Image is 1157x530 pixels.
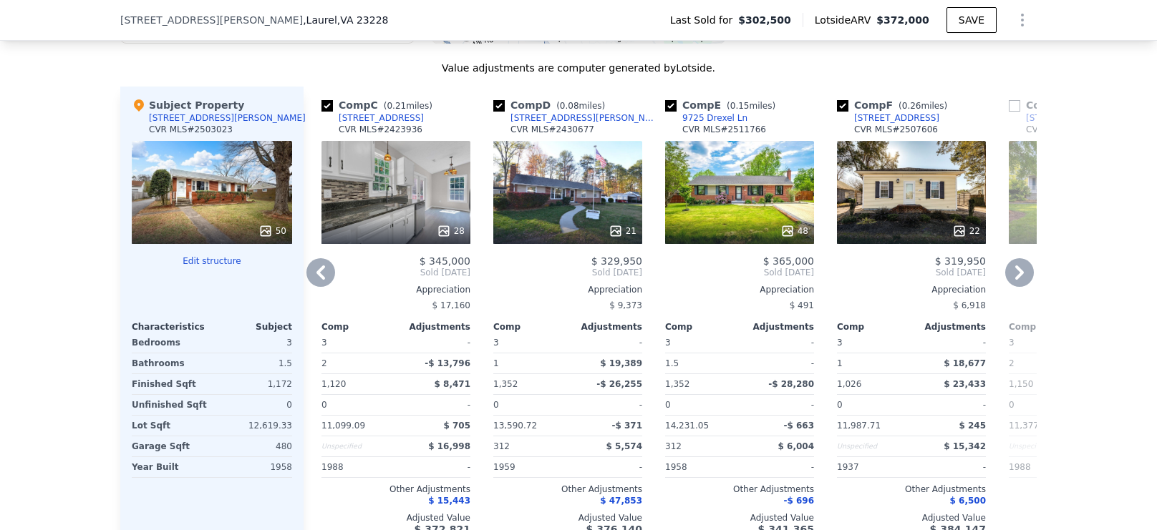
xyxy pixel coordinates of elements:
[387,101,406,111] span: 0.21
[944,441,986,451] span: $ 15,342
[950,496,986,506] span: $ 6,500
[432,300,470,310] span: $ 17,160
[740,321,814,333] div: Adjustments
[944,379,986,389] span: $ 23,433
[837,284,986,295] div: Appreciation
[1009,353,1080,373] div: 2
[493,353,565,373] div: 1
[665,457,737,477] div: 1958
[321,353,393,373] div: 2
[837,457,909,477] div: 1937
[215,353,292,373] div: 1.5
[132,395,209,415] div: Unfinished Sqft
[321,400,327,410] span: 0
[665,321,740,333] div: Comp
[665,112,747,124] a: 9725 Drexel Ln
[944,358,986,368] span: $ 18,677
[493,441,510,451] span: 312
[399,457,470,477] div: -
[742,395,814,415] div: -
[551,101,611,111] span: ( miles)
[493,338,499,348] span: 3
[665,98,781,112] div: Comp E
[790,300,814,310] span: $ 491
[837,98,953,112] div: Comp F
[665,441,682,451] span: 312
[876,14,929,26] span: $372,000
[665,379,689,389] span: 1,352
[837,338,843,348] span: 3
[738,13,791,27] span: $302,500
[670,13,739,27] span: Last Sold for
[1009,98,1126,112] div: Comp G
[321,112,424,124] a: [STREET_ADDRESS]
[742,457,814,477] div: -
[321,436,393,456] div: Unspecified
[854,112,939,124] div: [STREET_ADDRESS]
[778,441,814,451] span: $ 6,004
[215,333,292,353] div: 3
[321,284,470,295] div: Appreciation
[837,421,881,431] span: 11,987.71
[1009,457,1080,477] div: 1988
[560,101,579,111] span: 0.08
[609,224,636,238] div: 21
[1009,436,1080,456] div: Unspecified
[911,321,986,333] div: Adjustments
[893,101,953,111] span: ( miles)
[730,101,750,111] span: 0.15
[378,101,438,111] span: ( miles)
[337,14,389,26] span: , VA 23228
[493,379,518,389] span: 1,352
[396,321,470,333] div: Adjustments
[837,379,861,389] span: 1,026
[665,267,814,278] span: Sold [DATE]
[215,395,292,415] div: 0
[935,255,986,267] span: $ 319,950
[1026,112,1111,124] div: [STREET_ADDRESS]
[609,300,642,310] span: $ 9,373
[321,457,393,477] div: 1988
[837,112,939,124] a: [STREET_ADDRESS]
[493,457,565,477] div: 1959
[132,353,209,373] div: Bathrooms
[721,101,781,111] span: ( miles)
[665,484,814,495] div: Other Adjustments
[947,7,997,33] button: SAVE
[321,321,396,333] div: Comp
[952,224,980,238] div: 22
[665,284,814,295] div: Appreciation
[132,457,209,477] div: Year Built
[780,224,808,238] div: 48
[837,353,909,373] div: 1
[339,124,422,135] div: CVR MLS # 2423936
[321,338,327,348] span: 3
[600,358,642,368] span: $ 19,389
[665,421,709,431] span: 14,231.05
[493,421,537,431] span: 13,590.72
[682,124,766,135] div: CVR MLS # 2511766
[321,484,470,495] div: Other Adjustments
[914,333,986,353] div: -
[215,457,292,477] div: 1958
[837,512,986,524] div: Adjusted Value
[1009,400,1015,410] span: 0
[258,224,286,238] div: 50
[854,124,938,135] div: CVR MLS # 2507606
[425,358,470,368] span: -$ 13,796
[665,400,671,410] span: 0
[510,112,659,124] div: [STREET_ADDRESS][PERSON_NAME]
[837,321,911,333] div: Comp
[742,353,814,373] div: -
[665,353,737,373] div: 1.5
[399,333,470,353] div: -
[1009,379,1033,389] span: 1,150
[339,112,424,124] div: [STREET_ADDRESS]
[132,98,244,112] div: Subject Property
[959,421,986,431] span: $ 245
[132,333,209,353] div: Bedrooms
[783,421,814,431] span: -$ 663
[914,395,986,415] div: -
[1009,112,1111,124] a: [STREET_ADDRESS]
[493,98,611,112] div: Comp D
